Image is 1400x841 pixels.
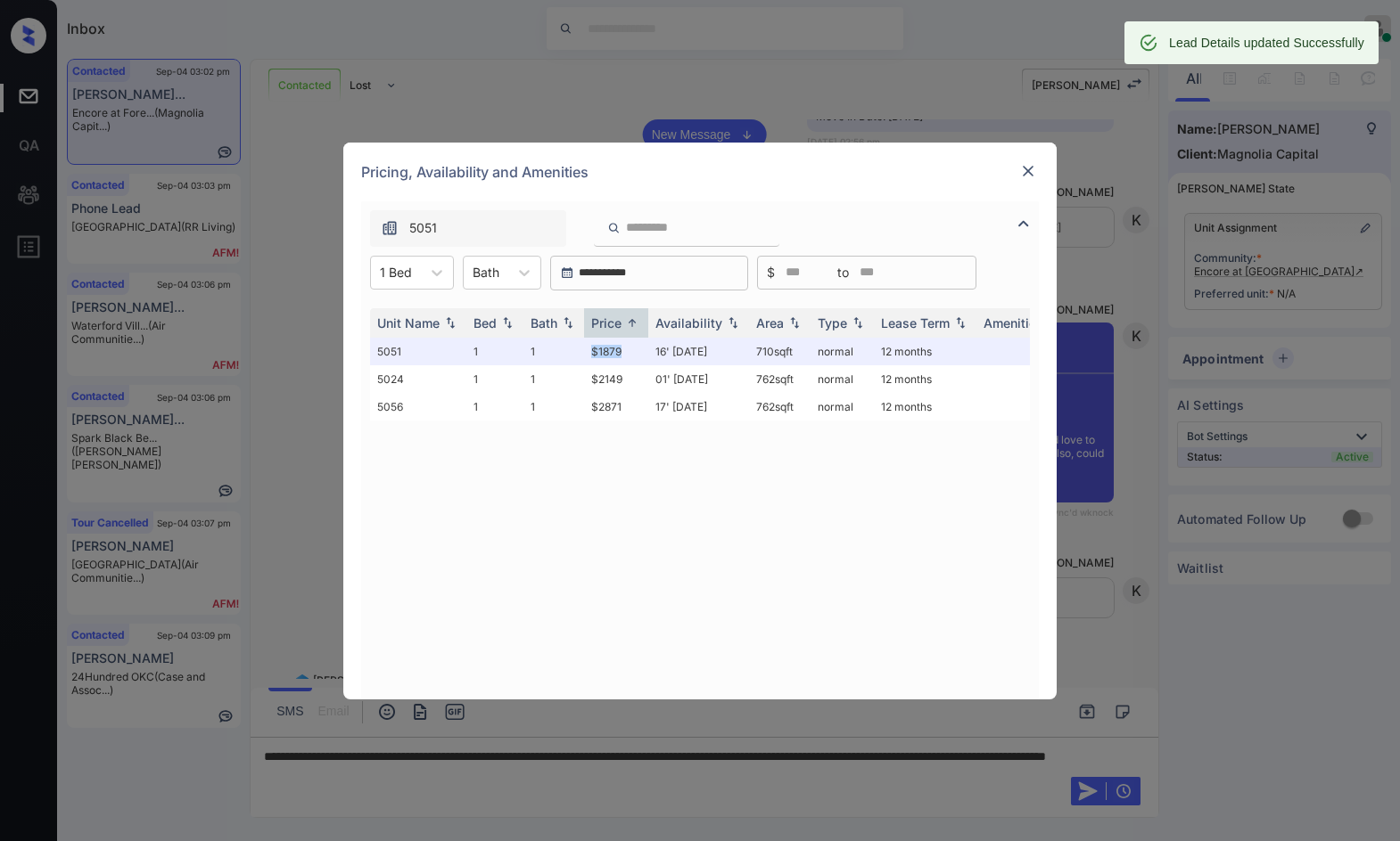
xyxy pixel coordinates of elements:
[466,338,523,365] td: 1
[811,393,874,420] td: normal
[837,263,849,282] span: to
[874,338,976,365] td: 12 months
[381,219,399,237] img: icon-zuma
[724,316,742,329] img: sorting
[648,365,749,393] td: 01' [DATE]
[607,220,621,236] img: icon-zuma
[818,315,847,331] div: Type
[559,316,577,329] img: sorting
[951,316,969,329] img: sorting
[1013,213,1034,234] img: icon-zuma
[523,338,584,365] td: 1
[1169,27,1364,59] div: Lead Details updated Successfully
[343,143,1057,201] div: Pricing, Availability and Amenities
[648,338,749,365] td: 16' [DATE]
[623,316,641,330] img: sorting
[370,338,466,365] td: 5051
[811,338,874,365] td: normal
[756,315,784,331] div: Area
[377,315,440,331] div: Unit Name
[786,316,803,329] img: sorting
[498,316,516,329] img: sorting
[984,315,1043,331] div: Amenities
[591,315,622,331] div: Price
[648,393,749,420] td: 17' [DATE]
[370,365,466,393] td: 5024
[749,393,811,420] td: 762 sqft
[531,315,557,331] div: Bath
[1019,162,1037,180] img: close
[466,393,523,420] td: 1
[584,365,648,393] td: $2149
[874,365,976,393] td: 12 months
[409,218,437,238] span: 5051
[811,365,874,393] td: normal
[767,263,775,282] span: $
[749,365,811,393] td: 762 sqft
[655,315,722,331] div: Availability
[849,316,867,329] img: sorting
[749,338,811,365] td: 710 sqft
[584,338,648,365] td: $1879
[584,393,648,420] td: $2871
[370,393,466,420] td: 5056
[874,393,976,420] td: 12 months
[523,393,584,420] td: 1
[466,365,523,393] td: 1
[474,315,497,331] div: Bed
[441,316,459,329] img: sorting
[523,365,584,393] td: 1
[881,315,950,331] div: Lease Term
